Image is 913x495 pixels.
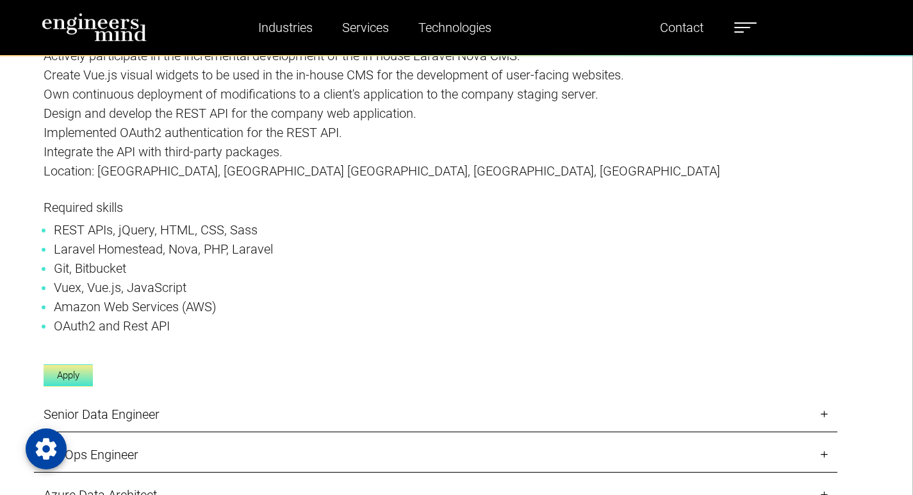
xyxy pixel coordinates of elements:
a: Services [337,13,394,42]
li: Amazon Web Services (AWS) [54,297,818,316]
p: Integrate the API with third-party packages. [44,142,828,161]
a: Senior Data Engineer [34,397,837,432]
h5: Required skills [44,200,828,215]
li: Vuex, Vue.js, JavaScript [54,278,818,297]
li: Laravel Homestead, Nova, PHP, Laravel [54,239,818,259]
li: Git, Bitbucket [54,259,818,278]
li: REST APIs, jQuery, HTML, CSS, Sass [54,220,818,239]
p: Implemented OAuth2 authentication for the REST API. [44,123,828,142]
a: Technologies [413,13,497,42]
p: Create Vue.js visual widgets to be used in the in-house CMS for the development of user-facing we... [44,65,828,85]
a: DevOps Engineer [34,437,837,473]
a: Contact [655,13,709,42]
p: Own continuous deployment of modifications to a client's application to the company staging server. [44,85,828,104]
li: OAuth2 and Rest API [54,316,818,336]
p: Location: [GEOGRAPHIC_DATA], [GEOGRAPHIC_DATA] [GEOGRAPHIC_DATA], [GEOGRAPHIC_DATA], [GEOGRAPHIC_... [44,161,828,181]
a: Industries [253,13,318,42]
img: logo [42,13,147,42]
p: Design and develop the REST API for the company web application. [44,104,828,123]
a: Apply [44,364,93,387]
